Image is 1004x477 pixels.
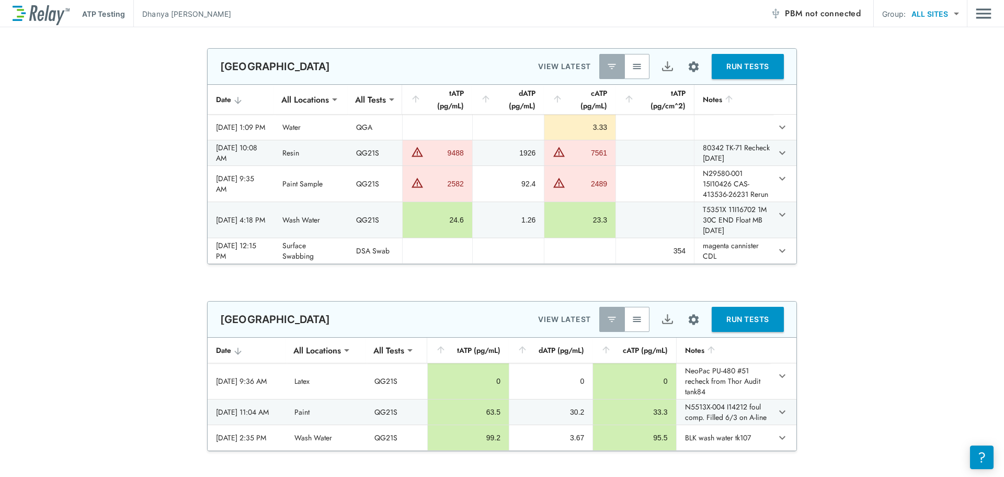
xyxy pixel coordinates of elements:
[607,61,617,72] img: Latest
[220,313,330,326] p: [GEOGRAPHIC_DATA]
[216,240,266,261] div: [DATE] 12:15 PM
[518,407,584,417] div: 30.2
[882,8,906,19] p: Group:
[712,307,784,332] button: RUN TESTS
[411,215,464,225] div: 24.6
[766,3,865,24] button: PBM not connected
[624,246,686,256] div: 354
[13,3,70,25] img: LuminUltra Relay
[676,425,771,450] td: BLK wash water tk107
[481,179,536,189] div: 92.4
[553,176,565,189] img: Warning
[286,340,348,361] div: All Locations
[773,367,791,385] button: expand row
[976,4,991,24] img: Drawer Icon
[274,166,347,202] td: Paint Sample
[773,206,791,224] button: expand row
[601,344,667,357] div: cATP (pg/mL)
[538,313,591,326] p: VIEW LATEST
[274,238,347,263] td: Surface Swabbing
[976,4,991,24] button: Main menu
[661,60,674,73] img: Export Icon
[773,403,791,421] button: expand row
[366,425,427,450] td: QG21S
[601,376,667,386] div: 0
[348,202,402,238] td: QG21S
[773,118,791,136] button: expand row
[661,313,674,326] img: Export Icon
[805,7,861,19] span: not connected
[411,176,424,189] img: Warning
[538,60,591,73] p: VIEW LATEST
[655,307,680,332] button: Export
[553,122,607,132] div: 3.33
[216,122,266,132] div: [DATE] 1:09 PM
[436,376,500,386] div: 0
[348,166,402,202] td: QG21S
[274,89,336,110] div: All Locations
[694,238,773,263] td: magenta cannister CDL
[655,54,680,79] button: Export
[208,85,274,115] th: Date
[712,54,784,79] button: RUN TESTS
[216,432,278,443] div: [DATE] 2:35 PM
[601,432,667,443] div: 95.5
[216,142,266,163] div: [DATE] 10:08 AM
[348,89,393,110] div: All Tests
[694,166,773,202] td: N29580-001 15I10426 CAS-413536-26231 Rerun
[286,425,366,450] td: Wash Water
[481,87,536,112] div: dATP (pg/mL)
[436,407,500,417] div: 63.5
[773,242,791,260] button: expand row
[970,446,994,469] iframe: Resource center
[687,60,700,73] img: Settings Icon
[694,202,773,238] td: T5351X 11I16702 1M 30C END Float MB [DATE]
[286,400,366,425] td: Paint
[208,338,796,451] table: sticky table
[553,146,565,158] img: Warning
[216,376,278,386] div: [DATE] 9:36 AM
[632,314,642,325] img: View All
[348,238,402,263] td: DSA Swab
[208,85,796,264] table: sticky table
[426,179,464,189] div: 2582
[770,8,781,19] img: Offline Icon
[568,179,607,189] div: 2489
[348,140,402,165] td: QG21S
[366,340,412,361] div: All Tests
[553,215,607,225] div: 23.3
[142,8,231,19] p: Dhanya [PERSON_NAME]
[286,363,366,399] td: Latex
[436,432,500,443] div: 99.2
[274,115,347,140] td: Water
[216,173,266,194] div: [DATE] 9:35 AM
[274,140,347,165] td: Resin
[220,60,330,73] p: [GEOGRAPHIC_DATA]
[676,400,771,425] td: N5513X-004 I14212 foul comp. Filled 6/3 on A-line
[601,407,667,417] div: 33.3
[518,376,584,386] div: 0
[703,93,765,106] div: Notes
[216,215,266,225] div: [DATE] 4:18 PM
[426,148,464,158] div: 9488
[632,61,642,72] img: View All
[366,363,427,399] td: QG21S
[481,148,536,158] div: 1926
[785,6,861,21] span: PBM
[517,344,584,357] div: dATP (pg/mL)
[208,338,286,363] th: Date
[216,407,278,417] div: [DATE] 11:04 AM
[348,115,402,140] td: QGA
[481,215,536,225] div: 1.26
[411,146,424,158] img: Warning
[676,363,771,399] td: NeoPac PU-480 #51 recheck from Thor Audit tank84
[687,313,700,326] img: Settings Icon
[773,170,791,187] button: expand row
[274,202,347,238] td: Wash Water
[436,344,500,357] div: tATP (pg/mL)
[410,87,464,112] div: tATP (pg/mL)
[773,144,791,162] button: expand row
[680,306,708,334] button: Site setup
[685,344,762,357] div: Notes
